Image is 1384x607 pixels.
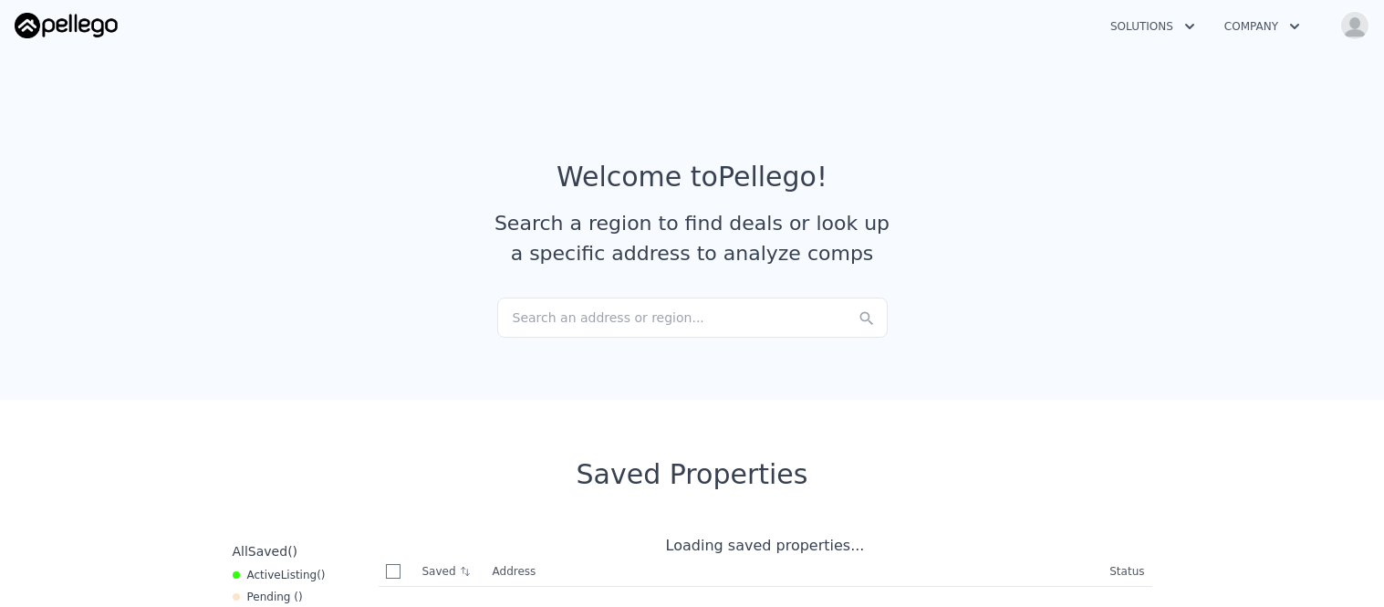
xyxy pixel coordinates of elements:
img: Pellego [15,13,118,38]
span: Listing [281,569,317,581]
span: Active ( ) [247,568,326,582]
div: All ( ) [233,542,298,560]
div: Saved Properties [225,458,1160,491]
th: Address [485,557,1103,587]
span: Saved [248,544,287,559]
img: avatar [1340,11,1369,40]
button: Company [1210,10,1315,43]
th: Status [1102,557,1151,587]
div: Welcome to Pellego ! [557,161,827,194]
button: Solutions [1096,10,1210,43]
th: Saved [415,557,485,586]
div: Search an address or region... [497,298,888,338]
div: Loading saved properties... [379,535,1152,557]
div: Search a region to find deals or look up a specific address to analyze comps [488,208,897,268]
div: Pending ( ) [233,590,303,604]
